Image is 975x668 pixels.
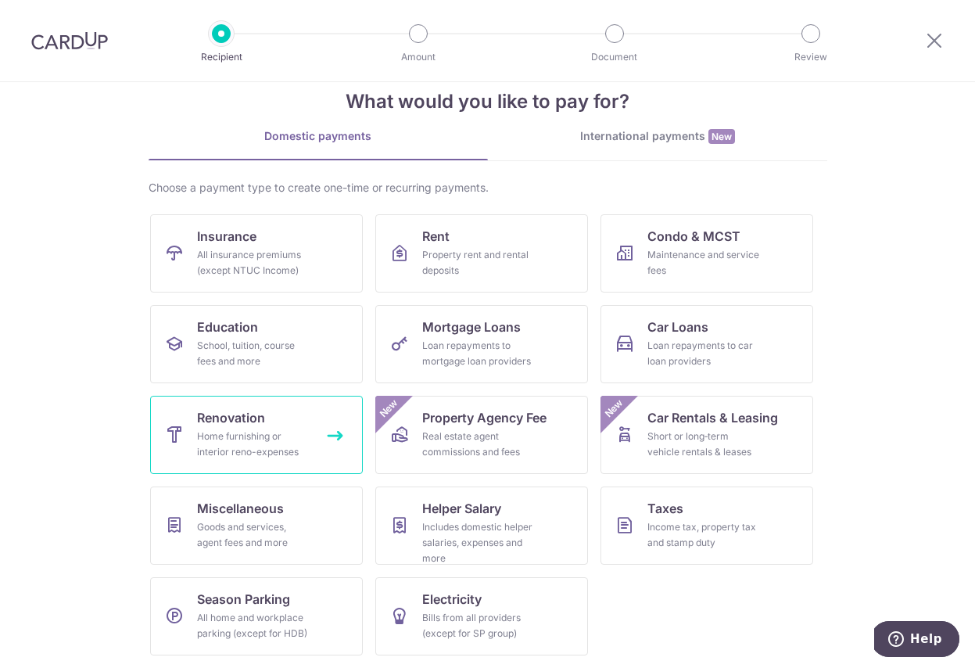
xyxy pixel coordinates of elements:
[197,590,290,609] span: Season Parking
[375,214,588,293] a: RentProperty rent and rental deposits
[422,590,482,609] span: Electricity
[874,621,959,660] iframe: Opens a widget where you can find more information
[647,408,778,427] span: Car Rentals & Leasing
[647,429,760,460] div: Short or long‑term vehicle rentals & leases
[647,318,708,336] span: Car Loans
[557,49,672,65] p: Document
[422,318,521,336] span: Mortgage Loans
[600,487,813,565] a: TaxesIncome tax, property tax and stamp duty
[647,499,683,518] span: Taxes
[422,429,535,460] div: Real estate agent commissions and fees
[422,338,535,369] div: Loan repayments to mortgage loan providers
[150,577,363,655] a: Season ParkingAll home and workplace parking (except for HDB)
[149,88,827,116] h4: What would you like to pay for?
[375,487,588,565] a: Helper SalaryIncludes domestic helper salaries, expenses and more
[647,338,760,369] div: Loan repayments to car loan providers
[197,318,258,336] span: Education
[647,227,740,246] span: Condo & MCST
[422,610,535,641] div: Bills from all providers (except for SP group)
[150,487,363,565] a: MiscellaneousGoods and services, agent fees and more
[600,396,626,422] span: New
[36,11,68,25] span: Help
[422,247,535,278] div: Property rent and rental deposits
[149,180,827,196] div: Choose a payment type to create one-time or recurring payments.
[150,305,363,383] a: EducationSchool, tuition, course fees and more
[375,305,588,383] a: Mortgage LoansLoan repayments to mortgage loan providers
[753,49,869,65] p: Review
[422,519,535,566] div: Includes domestic helper salaries, expenses and more
[163,49,279,65] p: Recipient
[150,214,363,293] a: InsuranceAll insurance premiums (except NTUC Income)
[197,429,310,460] div: Home furnishing or interior reno-expenses
[197,519,310,551] div: Goods and services, agent fees and more
[31,31,108,50] img: CardUp
[422,499,501,518] span: Helper Salary
[197,247,310,278] div: All insurance premiums (except NTUC Income)
[375,577,588,655] a: ElectricityBills from all providers (except for SP group)
[647,247,760,278] div: Maintenance and service fees
[600,214,813,293] a: Condo & MCSTMaintenance and service fees
[375,396,401,422] span: New
[197,338,310,369] div: School, tuition, course fees and more
[708,129,735,144] span: New
[150,396,363,474] a: RenovationHome furnishing or interior reno-expenses
[197,227,256,246] span: Insurance
[488,128,827,145] div: International payments
[360,49,476,65] p: Amount
[600,396,813,474] a: Car Rentals & LeasingShort or long‑term vehicle rentals & leasesNew
[600,305,813,383] a: Car LoansLoan repayments to car loan providers
[149,128,488,144] div: Domestic payments
[375,396,588,474] a: Property Agency FeeReal estate agent commissions and feesNew
[197,610,310,641] div: All home and workplace parking (except for HDB)
[197,408,265,427] span: Renovation
[422,227,450,246] span: Rent
[422,408,547,427] span: Property Agency Fee
[647,519,760,551] div: Income tax, property tax and stamp duty
[197,499,284,518] span: Miscellaneous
